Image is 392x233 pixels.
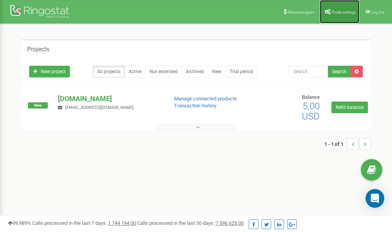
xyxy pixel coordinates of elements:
[65,105,134,110] span: [EMAIL_ADDRESS][DOMAIN_NAME]
[28,102,48,109] span: New
[324,138,347,150] span: 1 - 1 of 1
[332,10,355,14] span: Profile settings
[288,66,328,77] input: Search
[32,220,136,226] span: Calls processed in the last 7 days :
[137,220,244,226] span: Calls processed in the last 30 days :
[93,66,125,77] a: All projects
[302,101,320,122] span: 5,00 USD
[372,10,384,14] span: Log Out
[302,94,320,100] span: Balance
[324,130,371,158] nav: ...
[29,66,70,77] a: New project
[8,220,31,226] span: 99,989%
[58,94,161,104] p: [DOMAIN_NAME]
[288,10,315,14] span: Referral program
[216,220,244,226] u: 7 596 625,00
[208,66,226,77] a: New
[27,46,49,53] h5: Projects
[108,220,136,226] u: 1 744 194,00
[331,102,368,113] a: Refill balance
[124,66,146,77] a: Active
[328,66,351,77] button: Search
[145,66,182,77] a: Not extended
[225,66,258,77] a: Trial period
[174,96,237,102] a: Manage connected products
[174,103,216,109] a: Transaction history
[181,66,208,77] a: Archived
[366,189,384,208] div: Open Intercom Messenger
